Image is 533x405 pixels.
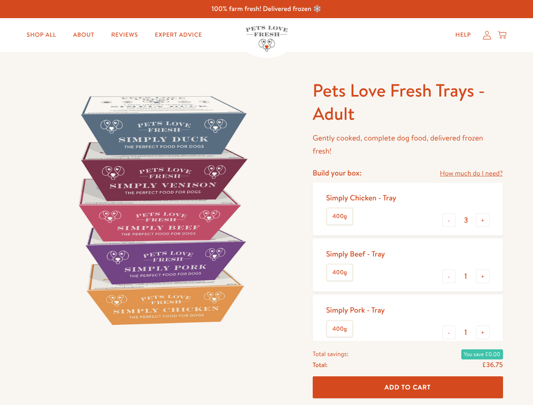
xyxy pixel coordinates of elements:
div: Simply Chicken - Tray [326,193,396,202]
p: Gently cooked, complete dog food, delivered frozen fresh! [313,132,503,157]
div: Simply Pork - Tray [326,305,385,315]
label: 400g [327,265,352,281]
label: 400g [327,321,352,337]
a: Reviews [104,27,144,43]
a: Help [449,27,478,43]
span: Add To Cart [384,383,431,391]
button: + [476,270,490,283]
button: - [442,270,456,283]
span: Total savings: [313,348,349,359]
h4: Build your box: [313,168,362,178]
img: Pets Love Fresh Trays - Adult [30,79,292,341]
button: - [442,213,456,227]
img: Pets Love Fresh [246,26,288,51]
div: Simply Beef - Tray [326,249,385,259]
button: - [442,326,456,339]
span: £36.75 [482,360,503,370]
button: Add To Cart [313,376,503,399]
a: About [66,27,101,43]
h1: Pets Love Fresh Trays - Adult [313,79,503,125]
label: 400g [327,208,352,224]
a: Expert Advice [148,27,209,43]
a: Shop All [20,27,63,43]
span: Total: [313,359,327,370]
button: + [476,326,490,339]
a: How much do I need? [440,168,503,179]
span: You save £0.00 [461,349,503,359]
button: + [476,213,490,227]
